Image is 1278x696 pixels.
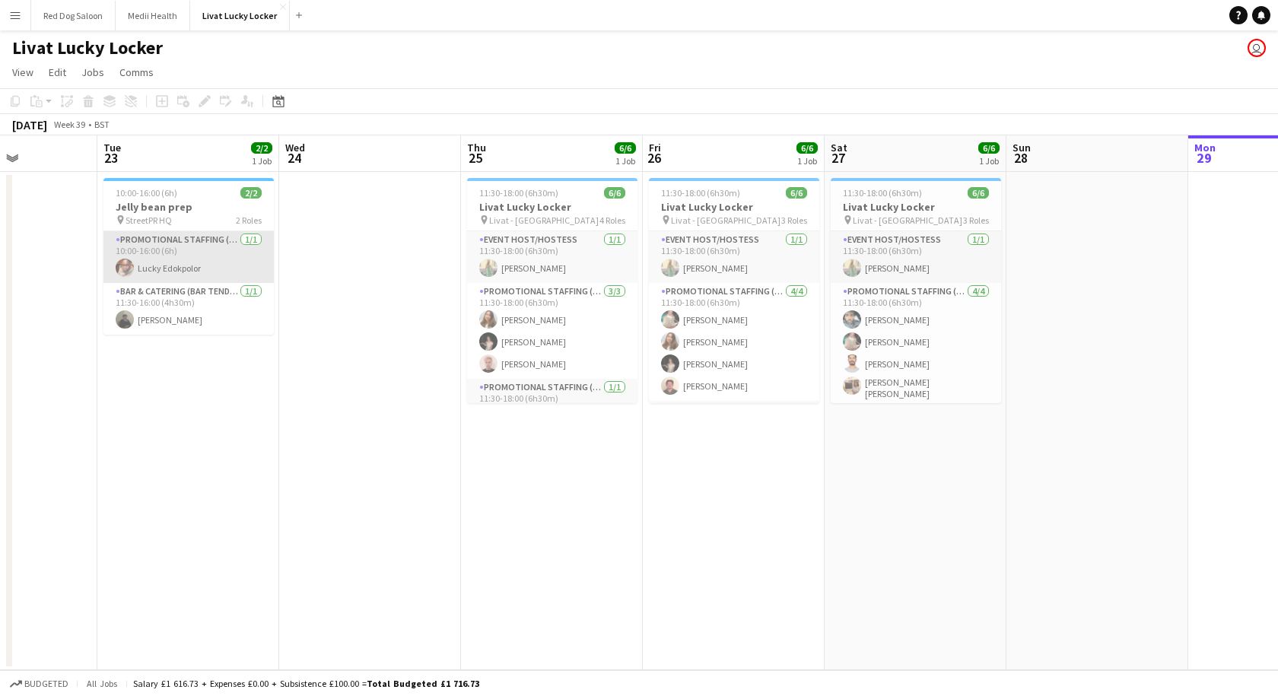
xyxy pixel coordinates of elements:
app-card-role: Promotional Staffing (Team Leader)1/111:30-18:00 (6h30m) [467,379,637,431]
span: Livat - [GEOGRAPHIC_DATA] [671,215,780,226]
span: 6/6 [978,142,1000,154]
a: Edit [43,62,72,82]
span: 26 [647,149,661,167]
h3: Livat Lucky Locker [467,200,637,214]
div: 1 Job [979,155,999,167]
span: 6/6 [968,187,989,199]
span: 29 [1192,149,1216,167]
span: All jobs [84,678,120,689]
span: Sun [1013,141,1031,154]
span: 6/6 [615,142,636,154]
span: 2/2 [240,187,262,199]
div: 1 Job [252,155,272,167]
span: 11:30-18:00 (6h30m) [661,187,740,199]
span: Total Budgeted £1 716.73 [367,678,479,689]
app-job-card: 11:30-18:00 (6h30m)6/6Livat Lucky Locker Livat - [GEOGRAPHIC_DATA]4 RolesEvent Host/Hostess1/111:... [467,178,637,403]
span: Fri [649,141,661,154]
button: Livat Lucky Locker [190,1,290,30]
div: [DATE] [12,117,47,132]
app-card-role: Event Host/Hostess1/111:30-18:00 (6h30m)[PERSON_NAME] [467,231,637,283]
div: Salary £1 616.73 + Expenses £0.00 + Subsistence £100.00 = [133,678,479,689]
span: 3 Roles [963,215,989,226]
span: Wed [285,141,305,154]
span: 11:30-18:00 (6h30m) [843,187,922,199]
span: 27 [828,149,847,167]
span: Budgeted [24,679,68,689]
span: 11:30-18:00 (6h30m) [479,187,558,199]
span: Tue [103,141,121,154]
app-card-role: Event Host/Hostess1/111:30-18:00 (6h30m)[PERSON_NAME] [831,231,1001,283]
app-card-role: Promotional Staffing (Brand Ambassadors)4/411:30-18:00 (6h30m)[PERSON_NAME][PERSON_NAME][PERSON_N... [649,283,819,401]
app-card-role: Bar & Catering (Bar Tender)1/111:30-16:00 (4h30m)[PERSON_NAME] [103,283,274,335]
span: View [12,65,33,79]
button: Budgeted [8,675,71,692]
span: 6/6 [604,187,625,199]
div: BST [94,119,110,130]
div: 1 Job [797,155,817,167]
button: Red Dog Saloon [31,1,116,30]
span: Sat [831,141,847,154]
span: 6/6 [796,142,818,154]
span: 23 [101,149,121,167]
span: 2 Roles [236,215,262,226]
span: 4 Roles [599,215,625,226]
span: Edit [49,65,66,79]
a: View [6,62,40,82]
span: 6/6 [786,187,807,199]
span: Week 39 [50,119,88,130]
h3: Livat Lucky Locker [831,200,1001,214]
a: Jobs [75,62,110,82]
h3: Jelly bean prep [103,200,274,214]
span: 3 Roles [781,215,807,226]
span: StreetPR HQ [126,215,172,226]
button: Medii Health [116,1,190,30]
span: Mon [1194,141,1216,154]
app-job-card: 11:30-18:00 (6h30m)6/6Livat Lucky Locker Livat - [GEOGRAPHIC_DATA]3 RolesEvent Host/Hostess1/111:... [831,178,1001,403]
span: 2/2 [251,142,272,154]
span: 28 [1010,149,1031,167]
app-job-card: 10:00-16:00 (6h)2/2Jelly bean prep StreetPR HQ2 RolesPromotional Staffing (Brand Ambassadors)1/11... [103,178,274,335]
app-user-avatar: Nina Mackay [1248,39,1266,57]
app-job-card: 11:30-18:00 (6h30m)6/6Livat Lucky Locker Livat - [GEOGRAPHIC_DATA]3 RolesEvent Host/Hostess1/111:... [649,178,819,403]
span: Livat - [GEOGRAPHIC_DATA] [489,215,599,226]
span: 10:00-16:00 (6h) [116,187,177,199]
a: Comms [113,62,160,82]
span: Livat - [GEOGRAPHIC_DATA] [853,215,962,226]
span: Jobs [81,65,104,79]
app-card-role: Promotional Staffing (Brand Ambassadors)1/110:00-16:00 (6h)Lucky Edokpolor [103,231,274,283]
span: 24 [283,149,305,167]
span: 25 [465,149,486,167]
h3: Livat Lucky Locker [649,200,819,214]
span: Thu [467,141,486,154]
span: Comms [119,65,154,79]
app-card-role: Promotional Staffing (Brand Ambassadors)3/311:30-18:00 (6h30m)[PERSON_NAME][PERSON_NAME][PERSON_N... [467,283,637,379]
div: 1 Job [615,155,635,167]
h1: Livat Lucky Locker [12,37,163,59]
app-card-role: Promotional Staffing (Brand Ambassadors)4/411:30-18:00 (6h30m)[PERSON_NAME][PERSON_NAME][PERSON_N... [831,283,1001,405]
app-card-role: Event Host/Hostess1/111:30-18:00 (6h30m)[PERSON_NAME] [649,231,819,283]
